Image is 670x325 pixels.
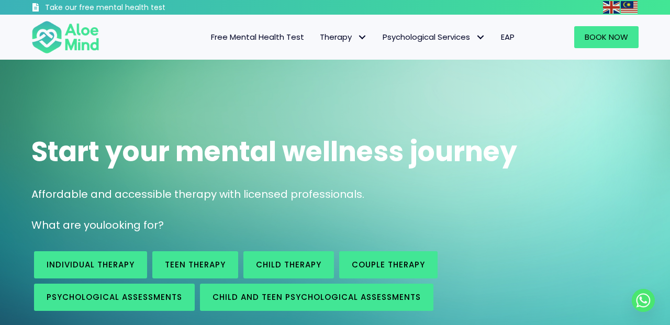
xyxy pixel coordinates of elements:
span: Free Mental Health Test [211,31,304,42]
a: Book Now [574,26,639,48]
nav: Menu [113,26,522,48]
span: Child and Teen Psychological assessments [213,292,421,302]
span: Child Therapy [256,259,321,270]
p: Affordable and accessible therapy with licensed professionals. [31,187,639,202]
a: Free Mental Health Test [203,26,312,48]
span: Therapy [320,31,367,42]
span: Therapy: submenu [354,30,370,45]
img: Aloe mind Logo [31,20,99,54]
span: Psychological assessments [47,292,182,302]
a: Whatsapp [632,289,655,312]
img: en [603,1,620,14]
span: Teen Therapy [165,259,226,270]
a: Take our free mental health test [31,3,221,15]
a: Child and Teen Psychological assessments [200,284,433,311]
span: Start your mental wellness journey [31,132,517,171]
a: Malay [621,1,639,13]
a: Teen Therapy [152,251,238,278]
img: ms [621,1,638,14]
a: Individual therapy [34,251,147,278]
a: English [603,1,621,13]
span: Psychological Services [383,31,485,42]
h3: Take our free mental health test [45,3,221,13]
span: EAP [501,31,515,42]
a: Child Therapy [243,251,334,278]
a: Couple therapy [339,251,438,278]
span: What are you [31,218,103,232]
span: Book Now [585,31,628,42]
a: EAP [493,26,522,48]
span: looking for? [103,218,164,232]
a: Psychological assessments [34,284,195,311]
span: Couple therapy [352,259,425,270]
a: Psychological ServicesPsychological Services: submenu [375,26,493,48]
span: Individual therapy [47,259,135,270]
span: Psychological Services: submenu [473,30,488,45]
a: TherapyTherapy: submenu [312,26,375,48]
